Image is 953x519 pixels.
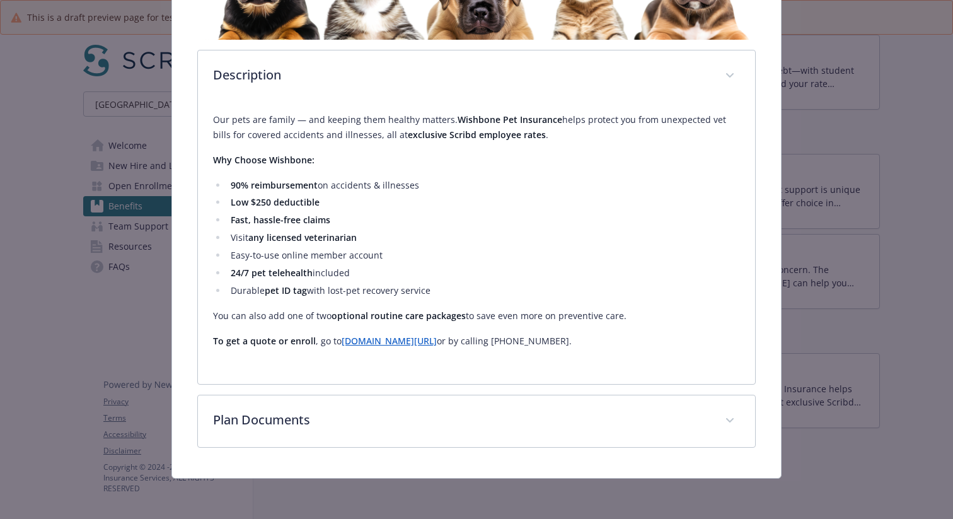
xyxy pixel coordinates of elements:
[198,102,755,385] div: Description
[198,50,755,102] div: Description
[265,284,307,296] strong: pet ID tag
[332,310,466,322] strong: optional routine care packages
[248,231,357,243] strong: any licensed veterinarian
[408,129,546,141] strong: exclusive Scribd employee rates
[227,283,740,298] li: Durable with lost-pet recovery service
[227,248,740,263] li: Easy-to-use online member account
[213,66,710,85] p: Description
[231,267,313,279] strong: 24/7 pet telehealth
[213,335,316,347] strong: To get a quote or enroll
[227,230,740,245] li: Visit
[231,196,320,208] strong: Low $250 deductible
[227,178,740,193] li: on accidents & illnesses
[213,334,740,349] p: , go to or by calling [PHONE_NUMBER].
[213,154,315,166] strong: Why Choose Wishbone:
[213,411,710,429] p: Plan Documents
[458,114,562,125] strong: Wishbone Pet Insurance
[227,265,740,281] li: included
[342,335,437,347] a: [DOMAIN_NAME][URL]
[213,308,740,324] p: You can also add one of two to save even more on preventive care.
[231,179,318,191] strong: 90% reimbursement
[198,395,755,447] div: Plan Documents
[213,112,740,143] p: Our pets are family — and keeping them healthy matters. helps protect you from unexpected vet bil...
[231,214,330,226] strong: Fast, hassle-free claims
